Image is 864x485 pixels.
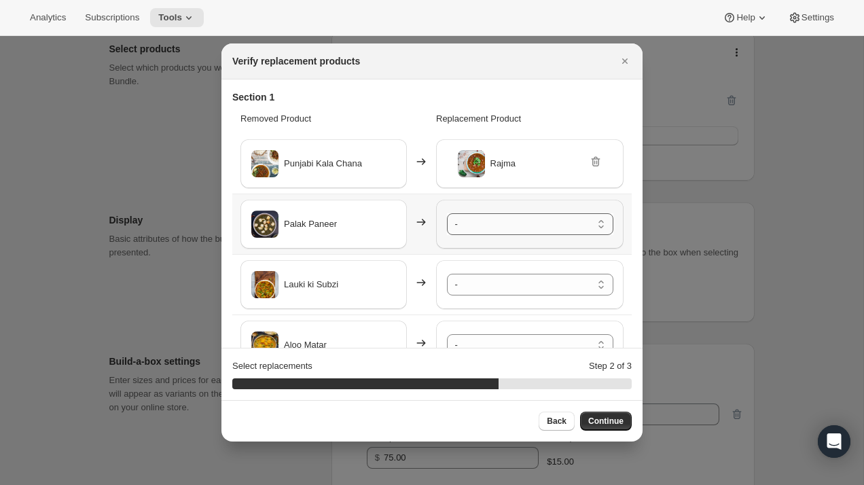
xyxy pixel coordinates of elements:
[715,8,776,27] button: Help
[284,338,327,352] span: Aloo Matar
[615,52,634,71] button: Close
[22,8,74,27] button: Analytics
[240,112,428,126] p: Removed Product
[77,8,147,27] button: Subscriptions
[251,271,278,298] img: Lauki ki Subzi - Default Title
[588,416,624,427] span: Continue
[284,278,338,291] span: Lauki ki Subzi
[736,12,755,23] span: Help
[580,412,632,431] button: Continue
[780,8,842,27] button: Settings
[251,331,278,359] img: Aloo Matar - Default Title
[150,8,204,27] button: Tools
[539,412,575,431] button: Back
[158,12,182,23] span: Tools
[818,425,850,458] div: Open Intercom Messenger
[284,157,362,170] span: Punjabi Kala Chana
[547,416,566,427] span: Back
[232,90,632,104] h3: Section 1
[30,12,66,23] span: Analytics
[284,217,337,231] span: Palak Paneer
[85,12,139,23] span: Subscriptions
[251,150,278,177] img: Punjabi Kala Chana - Default Title
[802,12,834,23] span: Settings
[232,359,312,373] p: Select replacements
[458,150,485,177] img: Rajma - Default Title
[436,112,624,126] p: Replacement Product
[490,157,516,170] span: Rajma
[589,359,632,373] p: Step 2 of 3
[251,211,278,238] img: Palak Paneer - Default Title
[232,54,360,68] h2: Verify replacement products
